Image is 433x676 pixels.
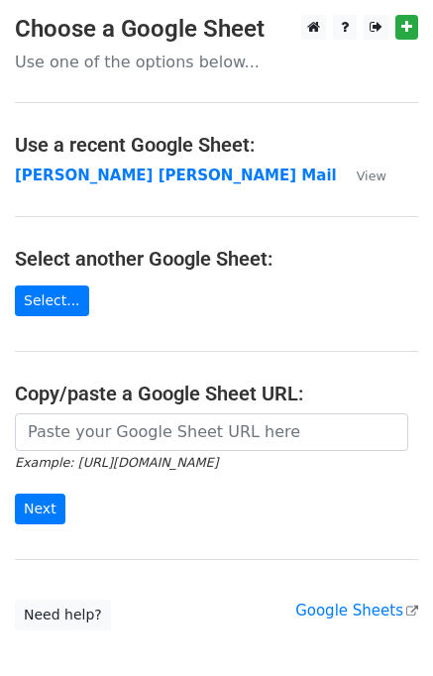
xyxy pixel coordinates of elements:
[357,169,386,183] small: View
[15,285,89,316] a: Select...
[15,382,418,405] h4: Copy/paste a Google Sheet URL:
[15,455,218,470] small: Example: [URL][DOMAIN_NAME]
[15,167,337,184] a: [PERSON_NAME] [PERSON_NAME] Mail
[15,52,418,72] p: Use one of the options below...
[15,600,111,630] a: Need help?
[15,133,418,157] h4: Use a recent Google Sheet:
[337,167,386,184] a: View
[295,602,418,620] a: Google Sheets
[15,15,418,44] h3: Choose a Google Sheet
[15,413,408,451] input: Paste your Google Sheet URL here
[15,494,65,524] input: Next
[15,247,418,271] h4: Select another Google Sheet:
